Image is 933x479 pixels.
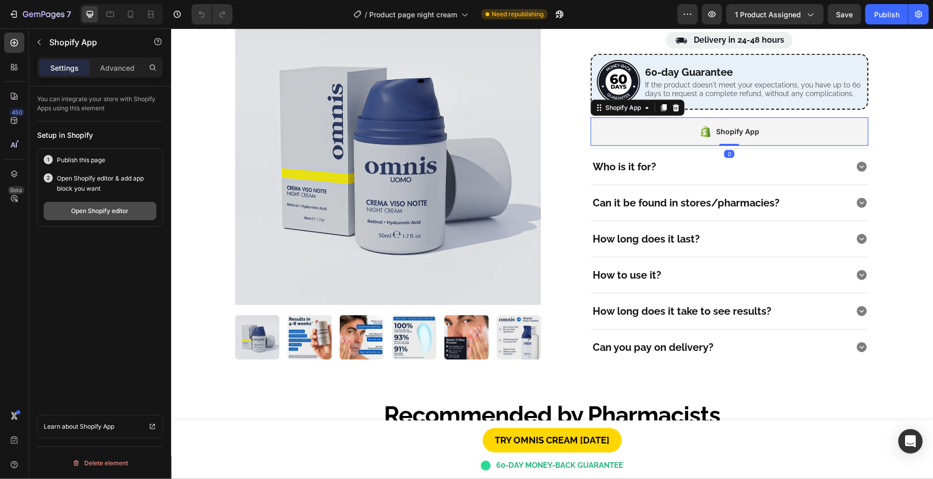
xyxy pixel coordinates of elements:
[735,9,801,20] span: 1 product assigned
[502,5,518,20] img: Alt Image
[44,202,156,220] button: Open Shopify editor
[37,130,163,140] div: Setup in Shopify
[422,166,608,183] p: Can it be found in stores/pharmacies?
[473,36,691,51] h2: 60-day Guarantee
[72,457,128,469] div: Delete element
[369,9,457,20] span: Product page night cream
[432,75,472,84] div: Shopify App
[37,415,163,438] a: Learn about Shopify App
[545,97,588,109] div: Shopify App
[422,238,490,255] p: How to use it?
[474,52,690,70] p: If the product doesn't meet your expectations, you have up to 60 days to request a complete refun...
[426,32,469,75] img: gempages_577442117282956003-8396a127-da90-4a3b-8488-86e449f996a8.webp
[422,130,485,146] p: Who is it for?
[273,287,317,331] img: gempages_577442117282956003-96e931d2-00b9-445f-897a-32419c354fbc.webp
[307,430,321,444] img: gempages_577442117282956003-855c3a52-b3d7-425a-b0b5-b4d2ab68831f.gif
[10,108,24,116] div: 450
[191,4,233,24] div: Undo/Redo
[100,63,135,73] p: Advanced
[116,287,160,331] img: gempages_577442117282956003-d7237dad-d4ae-483b-94c3-a55ba3114620.webp
[72,206,129,216] div: Open Shopify editor
[324,404,439,420] p: TRY OMNIS CREAM [DATE]
[8,186,24,194] div: Beta
[492,10,543,19] span: Need republishing
[326,287,370,331] img: gempages_577442117282956003-3a981c94-5e6d-4d43-a925-03586dfb6288.webp
[50,63,79,73] p: Settings
[365,9,367,20] span: /
[726,4,824,24] button: 1 product assigned
[37,455,163,471] button: Delete element
[422,275,600,291] p: How long does it take to see results?
[422,311,542,327] p: Can you pay on delivery?
[522,4,614,20] h2: Delivery in 24-48 hours
[874,9,899,20] div: Publish
[64,287,108,331] img: gempages_577442117282956003-1eab6ef4-d7bc-4383-9b0b-49b4198db635.webp
[44,422,78,432] p: Learn about
[57,173,156,194] p: Open Shopify editor & add app block you want
[350,301,367,317] button: Carousel Next Arrow
[828,4,861,24] button: Save
[553,122,563,130] div: 0
[865,4,908,24] button: Publish
[72,301,88,317] button: Carousel Back Arrow
[4,4,76,24] button: 7
[37,95,163,113] p: You can integrate your store with Shopify Apps using this element
[312,400,451,424] a: TRY OMNIS CREAM [DATE]
[169,287,213,331] img: gempages_577442117282956003-feca7e64-3d61-4a54-a57d-f7d2115461fa.webp
[57,155,105,165] p: Publish this page
[67,8,71,20] p: 7
[898,429,923,454] div: Open Intercom Messenger
[837,10,853,19] span: Save
[221,287,265,331] img: gempages_577442117282956003-c2274e3d-0e93-42d6-b67e-dec41b63aac4.webp
[49,36,136,48] p: Shopify App
[422,202,529,219] p: How long does it last?
[80,422,114,432] p: Shopify App
[325,432,452,441] span: 60-DAY MONEY-BACK GUARANTEE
